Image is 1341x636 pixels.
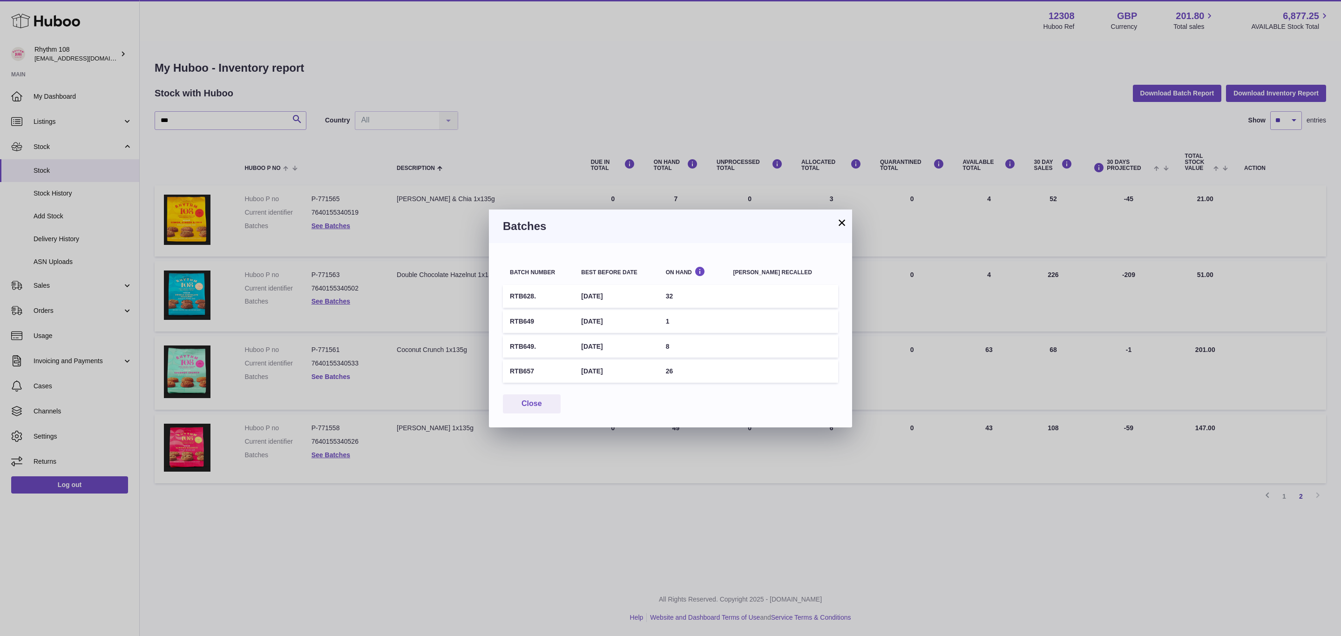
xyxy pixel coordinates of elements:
[574,360,658,383] td: [DATE]
[659,360,726,383] td: 26
[574,310,658,333] td: [DATE]
[510,270,567,276] div: Batch number
[581,270,651,276] div: Best before date
[503,394,561,413] button: Close
[666,266,719,275] div: On Hand
[659,335,726,358] td: 8
[659,310,726,333] td: 1
[574,285,658,308] td: [DATE]
[659,285,726,308] td: 32
[733,270,831,276] div: [PERSON_NAME] recalled
[503,219,838,234] h3: Batches
[503,285,574,308] td: RTB628.
[503,335,574,358] td: RTB649.
[503,360,574,383] td: RTB657
[836,217,847,228] button: ×
[503,310,574,333] td: RTB649
[574,335,658,358] td: [DATE]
